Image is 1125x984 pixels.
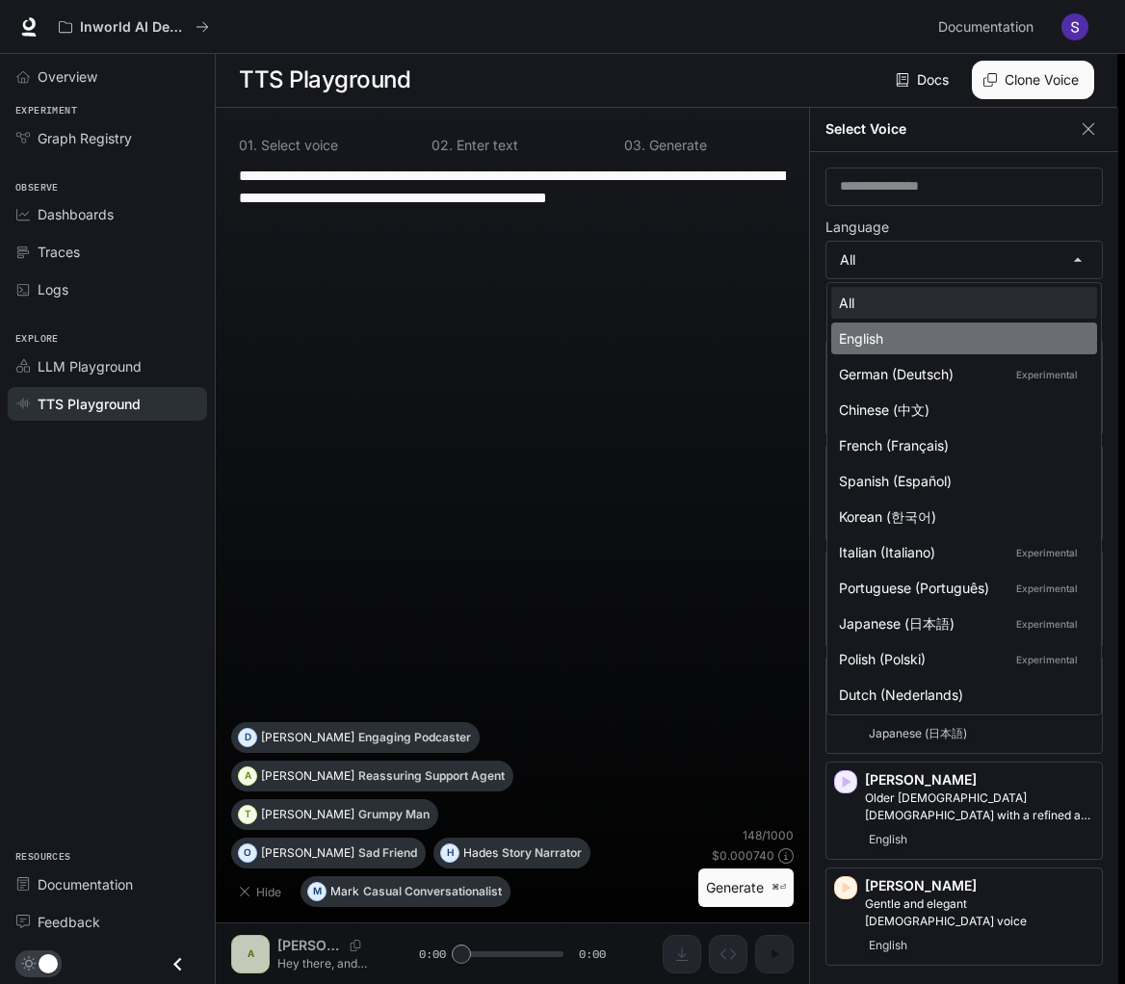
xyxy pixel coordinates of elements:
[839,685,1082,705] div: Dutch (Nederlands)
[839,471,1082,491] div: Spanish (Español)
[1012,544,1082,561] p: Experimental
[839,364,1082,384] div: German (Deutsch)
[839,435,1082,455] div: French (Français)
[1012,615,1082,633] p: Experimental
[839,506,1082,527] div: Korean (한국어)
[839,400,1082,420] div: Chinese (中文)
[839,542,1082,562] div: Italian (Italiano)
[1012,651,1082,668] p: Experimental
[1012,580,1082,597] p: Experimental
[839,293,1082,313] div: All
[839,578,1082,598] div: Portuguese (Português)
[839,328,1082,349] div: English
[1012,366,1082,383] p: Experimental
[839,649,1082,669] div: Polish (Polski)
[839,613,1082,634] div: Japanese (日本語)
